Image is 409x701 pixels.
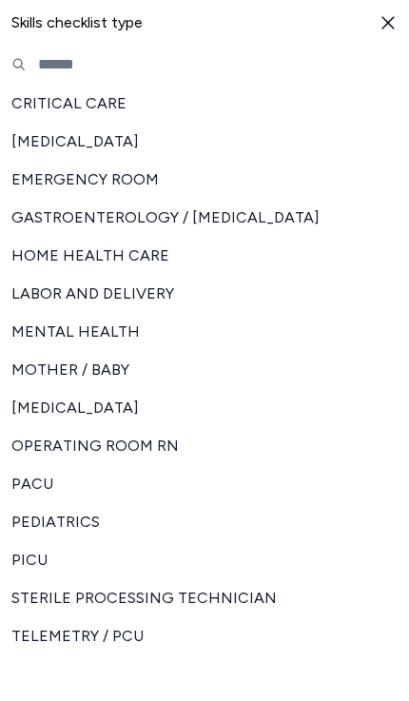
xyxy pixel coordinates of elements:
[11,92,375,115] span: CRITICAL CARE
[11,168,375,191] span: EMERGENCY ROOM
[11,244,375,267] span: HOME HEALTH CARE
[11,511,375,534] span: PEDIATRICS
[11,282,375,305] span: LABOR AND DELIVERY
[11,473,375,496] span: PACU
[11,321,375,343] span: MENTAL HEALTH
[11,587,375,610] span: STERILE PROCESSING TECHNICIAN
[11,549,375,572] span: PICU
[11,206,375,229] span: GASTROENTEROLOGY / [MEDICAL_DATA]
[11,359,375,381] span: MOTHER / BABY
[11,397,375,419] span: [MEDICAL_DATA]
[11,130,375,153] span: [MEDICAL_DATA]
[11,625,375,648] span: TELEMETRY / PCU
[11,435,375,458] span: OPERATING ROOM RN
